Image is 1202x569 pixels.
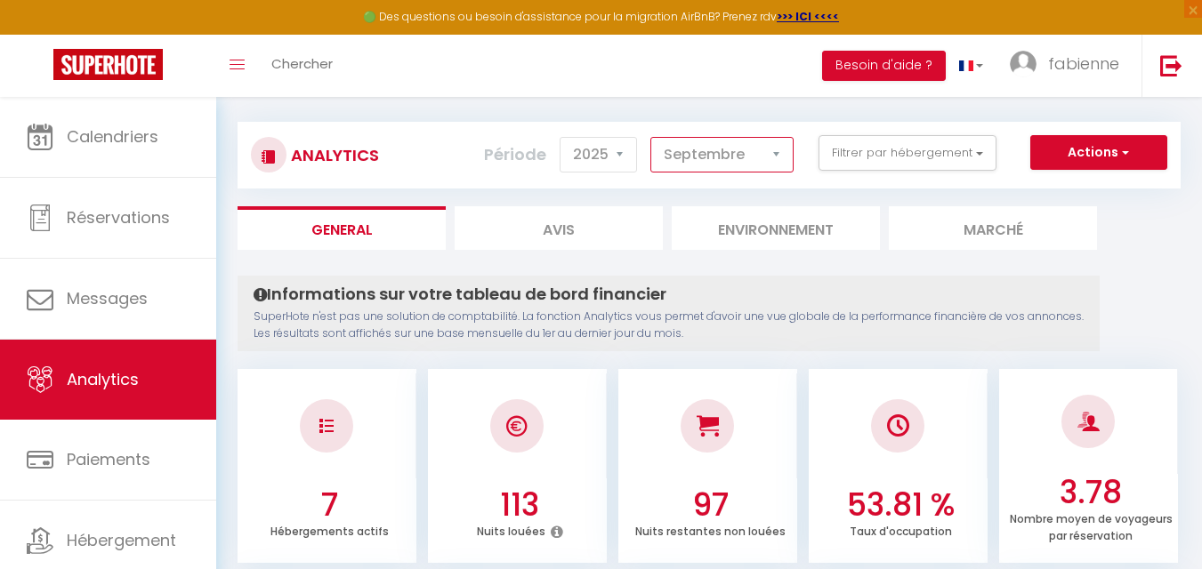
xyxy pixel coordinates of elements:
[53,49,163,80] img: Super Booking
[254,284,1084,304] h4: Informations sur votre tableau de bord financier
[67,368,139,390] span: Analytics
[258,35,346,97] a: Chercher
[635,520,786,539] p: Nuits restantes non louées
[437,486,602,524] h3: 113
[822,51,946,81] button: Besoin d'aide ?
[1160,54,1182,76] img: logout
[819,135,996,171] button: Filtrer par hébergement
[1048,52,1119,75] span: fabienne
[484,135,546,174] label: Période
[1008,474,1174,511] h3: 3.78
[1010,508,1173,543] p: Nombre moyen de voyageurs par réservation
[777,9,839,24] a: >>> ICI <<<<
[477,520,545,539] p: Nuits louées
[246,486,412,524] h3: 7
[286,135,379,175] h3: Analytics
[850,520,952,539] p: Taux d'occupation
[996,35,1141,97] a: ... fabienne
[889,206,1097,250] li: Marché
[627,486,793,524] h3: 97
[270,520,389,539] p: Hébergements actifs
[1030,135,1167,171] button: Actions
[1010,51,1037,77] img: ...
[818,486,983,524] h3: 53.81 %
[67,125,158,148] span: Calendriers
[455,206,663,250] li: Avis
[271,54,333,73] span: Chercher
[67,206,170,228] span: Réservations
[672,206,880,250] li: Environnement
[254,309,1084,342] p: SuperHote n'est pas une solution de comptabilité. La fonction Analytics vous permet d'avoir une v...
[319,419,334,433] img: NO IMAGE
[67,529,176,551] span: Hébergement
[238,206,446,250] li: General
[67,448,150,470] span: Paiements
[67,287,148,309] span: Messages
